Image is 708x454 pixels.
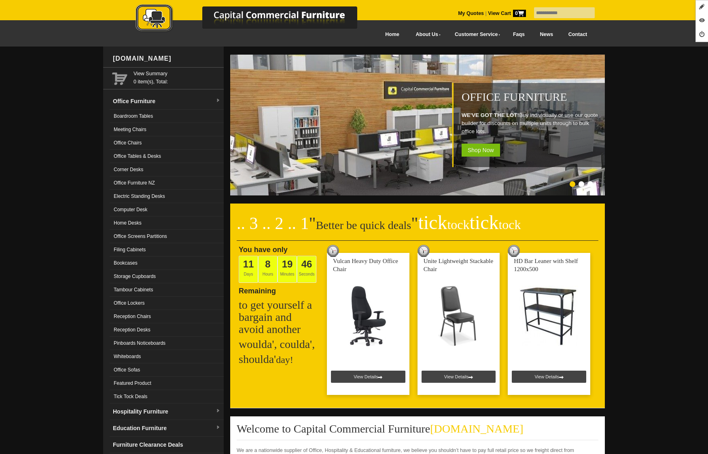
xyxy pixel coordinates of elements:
[216,98,220,103] img: dropdown
[532,25,561,44] a: News
[237,423,598,440] h2: Welcome to Capital Commercial Furniture
[418,212,521,233] span: tick tick
[110,377,224,390] a: Featured Product
[297,256,316,283] span: Seconds
[309,214,316,233] span: "
[458,11,484,16] a: My Quotes
[110,243,224,257] a: Filing Cabinets
[239,246,288,254] span: You have only
[243,259,254,269] span: 11
[407,25,446,44] a: About Us
[239,353,320,366] h2: shoulda'
[110,350,224,363] a: Whiteboards
[276,354,293,365] span: day!
[239,284,276,295] span: Remaining
[411,214,521,233] span: "
[579,181,584,187] li: Page dot 2
[508,245,520,257] img: tick tock deal clock
[110,123,224,136] a: Meeting Chairs
[110,136,224,150] a: Office Chairs
[110,176,224,190] a: Office Furniture NZ
[239,256,258,283] span: Days
[447,217,469,232] span: tock
[110,150,224,163] a: Office Tables & Desks
[216,425,220,430] img: dropdown
[134,70,220,78] a: View Summary
[110,437,224,453] a: Furniture Clearance Deals
[237,214,309,233] span: .. 3 .. 2 .. 1
[113,4,396,34] img: Capital Commercial Furniture Logo
[110,47,224,71] div: [DOMAIN_NAME]
[237,216,598,241] h2: Better be quick deals
[513,10,526,17] span: 0
[110,93,224,110] a: Office Furnituredropdown
[110,297,224,310] a: Office Lockers
[265,259,270,269] span: 8
[301,259,312,269] span: 46
[113,4,396,36] a: Capital Commercial Furniture Logo
[446,25,505,44] a: Customer Service
[505,25,532,44] a: Faqs
[110,323,224,337] a: Reception Desks
[587,181,593,187] li: Page dot 3
[570,181,575,187] li: Page dot 1
[110,403,224,420] a: Hospitality Furnituredropdown
[327,245,339,257] img: tick tock deal clock
[110,230,224,243] a: Office Screens Partitions
[110,363,224,377] a: Office Sofas
[110,257,224,270] a: Bookcases
[230,191,606,197] a: Office Furniture WE'VE GOT THE LOT!Buy individually or use our quote builder for discounts on mul...
[278,256,297,283] span: Minutes
[418,245,430,257] img: tick tock deal clock
[430,422,523,435] span: [DOMAIN_NAME]
[110,420,224,437] a: Education Furnituredropdown
[462,112,519,118] strong: WE'VE GOT THE LOT!
[110,216,224,230] a: Home Desks
[462,111,601,136] p: Buy individually or use our quote builder for discounts on multiple units through to bulk office ...
[110,270,224,283] a: Storage Cupboards
[488,11,526,16] strong: View Cart
[110,190,224,203] a: Electric Standing Desks
[110,337,224,350] a: Pinboards Noticeboards
[110,283,224,297] a: Tambour Cabinets
[462,91,601,103] h1: Office Furniture
[110,390,224,403] a: Tick Tock Deals
[462,144,500,157] span: Shop Now
[110,203,224,216] a: Computer Desk
[498,217,521,232] span: tock
[110,163,224,176] a: Corner Desks
[282,259,293,269] span: 19
[110,310,224,323] a: Reception Chairs
[561,25,595,44] a: Contact
[134,70,220,85] span: 0 item(s), Total:
[487,11,526,16] a: View Cart0
[239,299,320,335] h2: to get yourself a bargain and avoid another
[230,55,606,195] img: Office Furniture
[258,256,278,283] span: Hours
[239,338,320,350] h2: woulda', coulda',
[110,110,224,123] a: Boardroom Tables
[216,409,220,414] img: dropdown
